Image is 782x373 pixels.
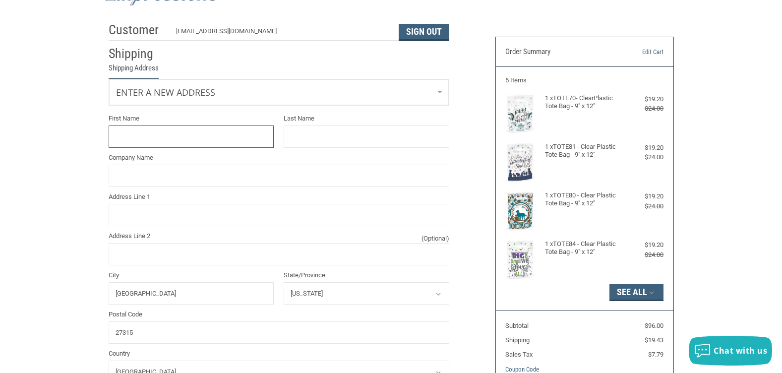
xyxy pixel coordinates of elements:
[505,322,529,329] span: Subtotal
[109,192,449,202] label: Address Line 1
[624,201,663,211] div: $24.00
[109,46,167,62] h2: Shipping
[109,349,449,359] label: Country
[545,143,622,159] h4: 1 x TOTE81 - Clear Plastic Tote Bag - 9" x 12"
[505,336,530,344] span: Shipping
[505,76,663,84] h3: 5 Items
[505,366,539,373] a: Coupon Code
[176,26,389,41] div: [EMAIL_ADDRESS][DOMAIN_NAME]
[648,351,663,358] span: $7.79
[613,47,663,57] a: Edit Cart
[624,240,663,250] div: $19.20
[109,79,449,105] a: Enter or select a different address
[645,336,663,344] span: $19.43
[109,62,159,79] legend: Shipping Address
[505,351,533,358] span: Sales Tax
[545,94,622,111] h4: 1 x TOTE70- ClearPlastic Tote Bag - 9" x 12"
[624,143,663,153] div: $19.20
[624,152,663,162] div: $24.00
[116,86,215,98] span: Enter a new address
[609,284,663,301] button: See All
[624,191,663,201] div: $19.20
[505,47,613,57] h3: Order Summary
[284,114,449,124] label: Last Name
[545,240,622,256] h4: 1 x TOTE84 - Clear Plastic Tote Bag - 9" x 12"
[284,270,449,280] label: State/Province
[109,231,449,241] label: Address Line 2
[624,104,663,114] div: $24.00
[545,191,622,208] h4: 1 x TOTE80 - Clear Plastic Tote Bag - 9" x 12"
[109,270,274,280] label: City
[645,322,663,329] span: $96.00
[689,336,772,366] button: Chat with us
[624,250,663,260] div: $24.00
[109,310,449,319] label: Postal Code
[624,94,663,104] div: $19.20
[399,24,449,41] button: Sign Out
[109,153,449,163] label: Company Name
[421,234,449,244] small: (Optional)
[109,114,274,124] label: First Name
[109,22,167,38] h2: Customer
[714,345,767,356] span: Chat with us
